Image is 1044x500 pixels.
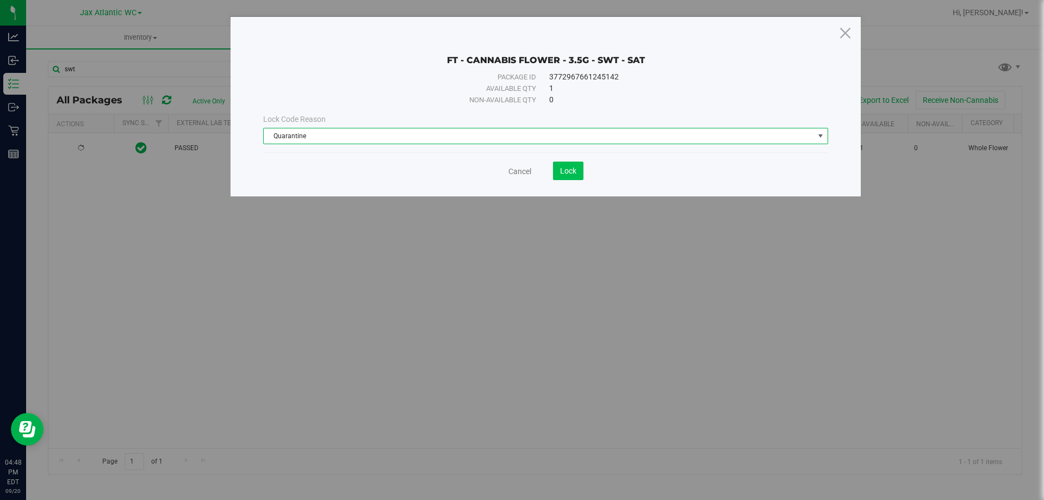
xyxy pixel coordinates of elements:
a: Cancel [508,166,531,177]
span: Lock [560,166,576,175]
span: select [814,128,828,144]
span: Quarantine [264,128,814,144]
button: Lock [553,162,583,180]
div: 0 [549,94,804,106]
div: 3772967661245142 [549,71,804,83]
div: Package ID [288,72,536,83]
div: FT - CANNABIS FLOWER - 3.5G - SWT - SAT [263,39,828,66]
iframe: Resource center [11,413,43,446]
span: Lock Code Reason [263,115,326,124]
div: Available qty [288,83,536,94]
div: Non-available qty [288,95,536,106]
div: 1 [549,83,804,94]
